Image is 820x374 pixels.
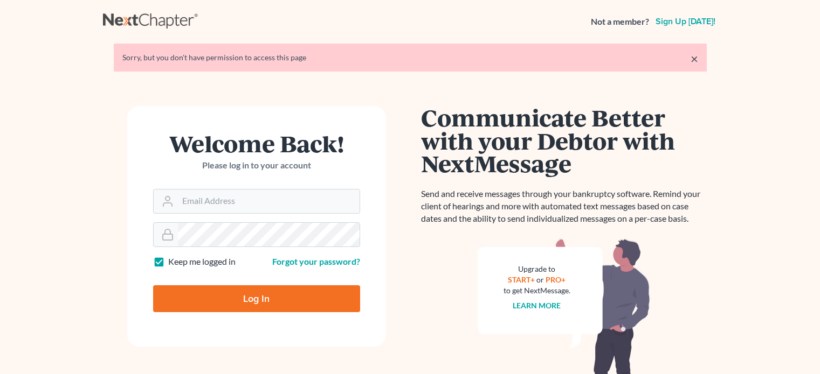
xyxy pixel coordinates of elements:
[546,275,566,284] a: PRO+
[168,256,236,268] label: Keep me logged in
[504,264,570,274] div: Upgrade to
[272,256,360,266] a: Forgot your password?
[153,159,360,172] p: Please log in to your account
[421,106,707,175] h1: Communicate Better with your Debtor with NextMessage
[508,275,535,284] a: START+
[591,16,649,28] strong: Not a member?
[536,275,544,284] span: or
[504,285,570,296] div: to get NextMessage.
[153,285,360,312] input: Log In
[513,301,561,310] a: Learn more
[653,17,718,26] a: Sign up [DATE]!
[421,188,707,225] p: Send and receive messages through your bankruptcy software. Remind your client of hearings and mo...
[153,132,360,155] h1: Welcome Back!
[178,189,360,213] input: Email Address
[122,52,698,63] div: Sorry, but you don't have permission to access this page
[691,52,698,65] a: ×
